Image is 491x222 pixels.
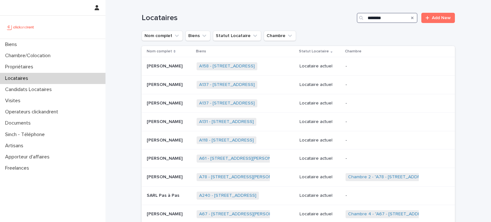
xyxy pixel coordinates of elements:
span: Add New [432,16,451,20]
p: [PERSON_NAME] [147,62,184,69]
p: - [346,138,425,143]
a: A61 - [STREET_ADDRESS][PERSON_NAME] [199,156,287,161]
p: Artisans [3,143,28,149]
p: Documents [3,120,36,126]
p: Locataire actuel [300,119,340,125]
p: [PERSON_NAME] [147,210,184,217]
a: A137 - [STREET_ADDRESS] [199,101,255,106]
p: Chambre/Colocation [3,53,56,59]
tr: [PERSON_NAME][PERSON_NAME] A137 - [STREET_ADDRESS] Locataire actuel- [142,76,455,94]
img: UCB0brd3T0yccxBKYDjQ [5,21,36,34]
button: Nom complet [142,31,183,41]
p: Chambre [345,48,362,55]
tr: [PERSON_NAME][PERSON_NAME] A118 - [STREET_ADDRESS] Locataire actuel- [142,131,455,149]
input: Search [357,13,417,23]
p: - [346,64,425,69]
p: - [346,156,425,161]
p: Visites [3,98,26,104]
p: [PERSON_NAME] [147,118,184,125]
p: [PERSON_NAME] [147,155,184,161]
p: Locataire actuel [300,156,340,161]
p: Operateurs clickandrent [3,109,63,115]
p: - [346,82,425,88]
p: Locataire actuel [300,138,340,143]
a: Add New [421,13,455,23]
p: [PERSON_NAME] [147,173,184,180]
p: Locataire actuel [300,64,340,69]
p: Locataires [3,75,33,81]
tr: [PERSON_NAME][PERSON_NAME] A61 - [STREET_ADDRESS][PERSON_NAME] Locataire actuel- [142,149,455,168]
a: A78 - [STREET_ADDRESS][PERSON_NAME] [199,174,288,180]
button: Biens [185,31,210,41]
p: [PERSON_NAME] [147,99,184,106]
p: [PERSON_NAME] [147,136,184,143]
a: A158 - [STREET_ADDRESS] [199,64,255,69]
p: Propriétaires [3,64,38,70]
tr: [PERSON_NAME][PERSON_NAME] A158 - [STREET_ADDRESS] Locataire actuel- [142,57,455,76]
p: Biens [196,48,206,55]
p: - [346,119,425,125]
a: A240 - [STREET_ADDRESS] [199,193,256,198]
p: SARL Pas à Pas [147,192,181,198]
tr: [PERSON_NAME][PERSON_NAME] A131 - [STREET_ADDRESS] Locataire actuel- [142,112,455,131]
p: Locataire actuel [300,211,340,217]
a: Chambre 2 - "A78 - [STREET_ADDRESS][PERSON_NAME]" [348,174,466,180]
a: A118 - [STREET_ADDRESS] [199,138,254,143]
p: Freelances [3,165,34,171]
a: A131 - [STREET_ADDRESS] [199,119,254,125]
p: Candidats Locataires [3,87,57,93]
button: Statut Locataire [213,31,261,41]
p: Biens [3,42,22,48]
tr: SARL Pas à PasSARL Pas à Pas A240 - [STREET_ADDRESS] Locataire actuel- [142,186,455,205]
h1: Locataires [142,13,354,23]
a: Chambre 4 - "A67 - [STREET_ADDRESS][PERSON_NAME]" [348,211,467,217]
a: A137 - [STREET_ADDRESS] [199,82,255,88]
p: Locataire actuel [300,101,340,106]
p: Apporteur d'affaires [3,154,55,160]
p: Locataire actuel [300,82,340,88]
p: Locataire actuel [300,193,340,198]
p: Nom complet [147,48,172,55]
p: Locataire actuel [300,174,340,180]
button: Chambre [264,31,296,41]
p: - [346,101,425,106]
a: A67 - [STREET_ADDRESS][PERSON_NAME] [199,211,288,217]
p: - [346,193,425,198]
p: Statut Locataire [299,48,329,55]
p: Sinch - Téléphone [3,132,50,138]
tr: [PERSON_NAME][PERSON_NAME] A78 - [STREET_ADDRESS][PERSON_NAME] Locataire actuelChambre 2 - "A78 -... [142,168,455,187]
tr: [PERSON_NAME][PERSON_NAME] A137 - [STREET_ADDRESS] Locataire actuel- [142,94,455,112]
p: [PERSON_NAME] [147,81,184,88]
